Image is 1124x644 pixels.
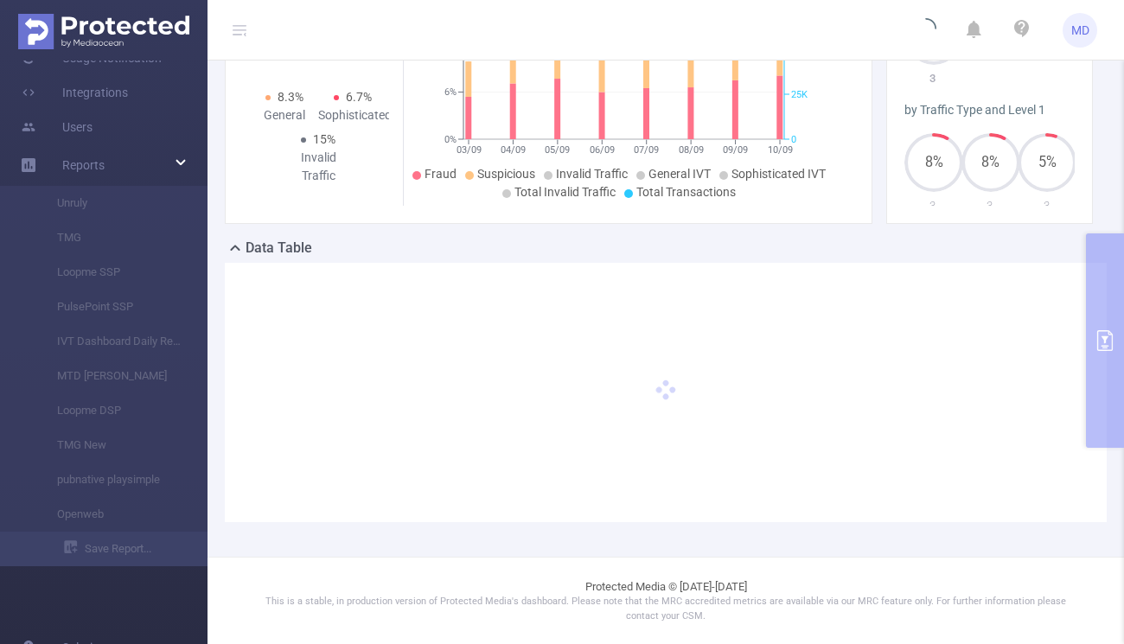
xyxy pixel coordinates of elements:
[545,144,570,156] tspan: 05/09
[1071,13,1089,48] span: MD
[904,70,961,87] p: 3
[636,185,736,199] span: Total Transactions
[1018,156,1076,169] span: 5%
[916,18,936,42] i: icon: loading
[723,144,748,156] tspan: 09/09
[21,75,128,110] a: Integrations
[731,167,826,181] span: Sophisticated IVT
[18,14,189,49] img: Protected Media
[514,185,616,199] span: Total Invalid Traffic
[556,167,628,181] span: Invalid Traffic
[648,167,711,181] span: General IVT
[1018,197,1075,214] p: 3
[961,197,1019,214] p: 3
[590,144,615,156] tspan: 06/09
[278,90,303,104] span: 8.3%
[456,144,481,156] tspan: 03/09
[346,90,372,104] span: 6.7%
[477,167,535,181] span: Suspicious
[444,134,457,145] tspan: 0%
[318,106,386,124] div: Sophisticated
[62,148,105,182] a: Reports
[250,106,318,124] div: General
[904,197,961,214] p: 3
[425,167,457,181] span: Fraud
[767,144,792,156] tspan: 10/09
[791,89,808,100] tspan: 25K
[634,144,659,156] tspan: 07/09
[284,149,353,185] div: Invalid Traffic
[313,132,335,146] span: 15%
[62,158,105,172] span: Reports
[246,238,312,258] h2: Data Table
[904,156,963,169] span: 8%
[444,87,457,99] tspan: 6%
[961,156,1020,169] span: 8%
[678,144,703,156] tspan: 08/09
[501,144,526,156] tspan: 04/09
[791,134,796,145] tspan: 0
[904,101,1075,119] div: by Traffic Type and Level 1
[251,595,1081,623] p: This is a stable, in production version of Protected Media's dashboard. Please note that the MRC ...
[21,110,93,144] a: Users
